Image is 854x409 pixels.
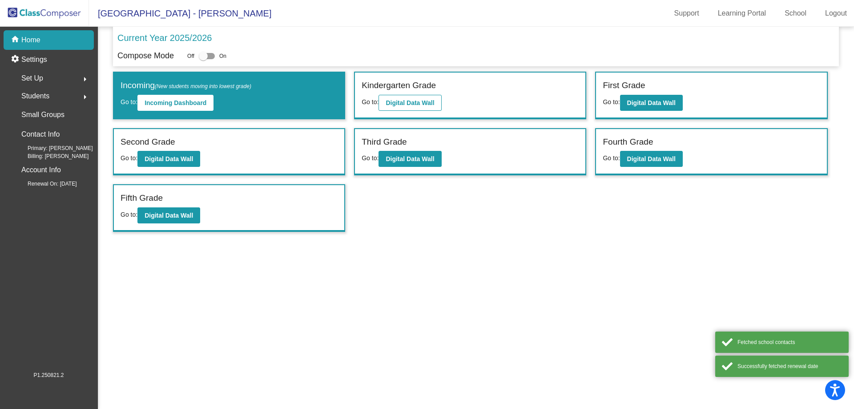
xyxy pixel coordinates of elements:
a: School [777,6,814,20]
p: Compose Mode [117,50,174,62]
p: Home [21,35,40,45]
div: Fetched school contacts [737,338,842,346]
span: Go to: [362,154,379,162]
label: First Grade [603,79,645,92]
span: Set Up [21,72,43,85]
label: Fifth Grade [121,192,163,205]
span: Students [21,90,49,102]
span: [GEOGRAPHIC_DATA] - [PERSON_NAME] [89,6,271,20]
p: Small Groups [21,109,64,121]
b: Digital Data Wall [386,99,434,106]
label: Second Grade [121,136,175,149]
span: Renewal On: [DATE] [13,180,77,188]
p: Current Year 2025/2026 [117,31,212,45]
p: Contact Info [21,128,60,141]
a: Logout [818,6,854,20]
span: Go to: [121,211,137,218]
span: (New students moving into lowest grade) [155,83,251,89]
mat-icon: arrow_right [80,92,90,102]
b: Digital Data Wall [386,155,434,162]
span: Primary: [PERSON_NAME] [13,144,93,152]
b: Digital Data Wall [145,212,193,219]
b: Incoming Dashboard [145,99,206,106]
a: Support [667,6,706,20]
label: Incoming [121,79,251,92]
span: Go to: [603,98,620,105]
label: Fourth Grade [603,136,653,149]
div: Successfully fetched renewal date [737,362,842,370]
span: Go to: [121,154,137,162]
mat-icon: home [11,35,21,45]
mat-icon: settings [11,54,21,65]
b: Digital Data Wall [145,155,193,162]
span: Go to: [121,98,137,105]
a: Learning Portal [711,6,773,20]
label: Kindergarten Grade [362,79,436,92]
span: Billing: [PERSON_NAME] [13,152,89,160]
span: Go to: [362,98,379,105]
p: Account Info [21,164,61,176]
span: Off [187,52,194,60]
label: Third Grade [362,136,407,149]
b: Digital Data Wall [627,155,676,162]
mat-icon: arrow_right [80,74,90,85]
span: Go to: [603,154,620,162]
p: Settings [21,54,47,65]
span: On [219,52,226,60]
b: Digital Data Wall [627,99,676,106]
